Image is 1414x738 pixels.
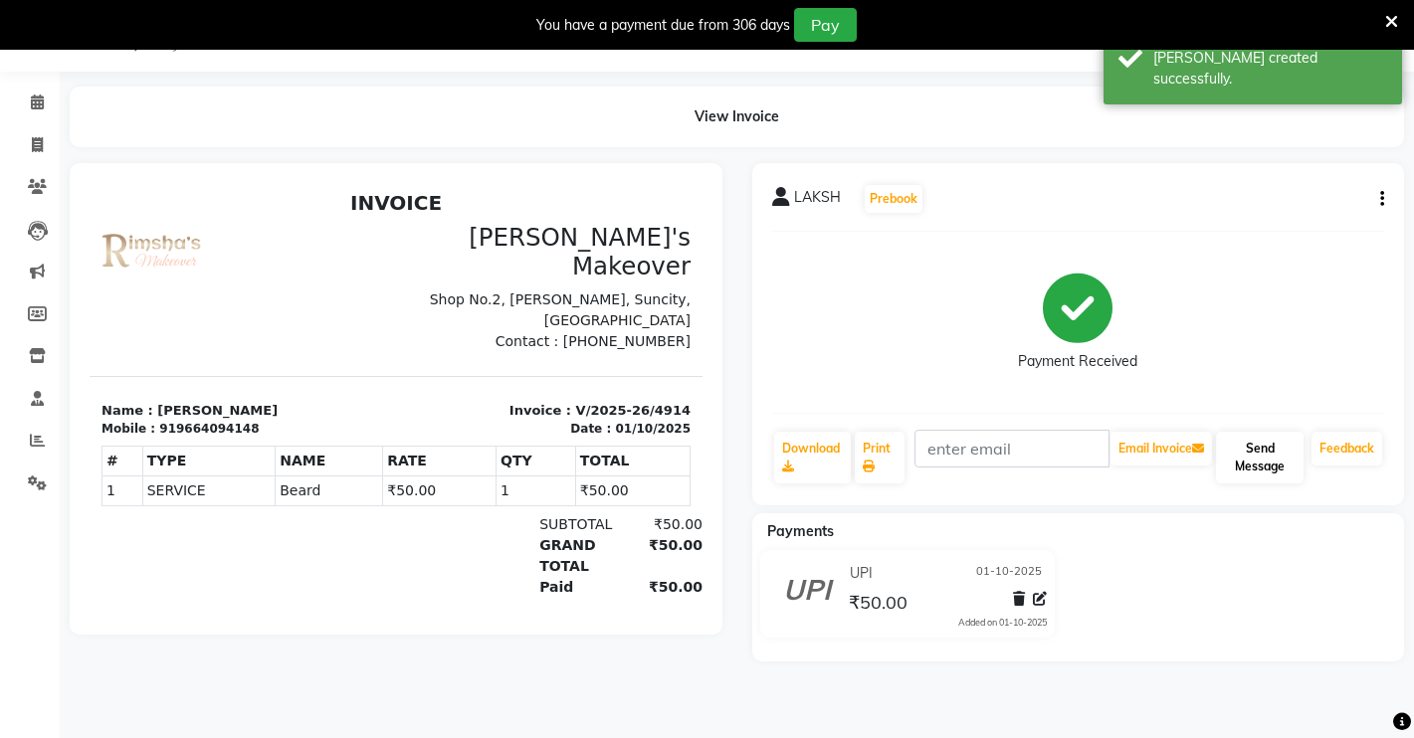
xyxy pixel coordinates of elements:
p: Invoice : V/2025-26/4914 [318,218,601,238]
p: Shop No.2, [PERSON_NAME], Suncity, [GEOGRAPHIC_DATA] [318,106,601,148]
input: enter email [914,430,1111,467]
a: Print [855,432,905,483]
a: Download [774,432,851,483]
div: Paid [438,394,525,415]
h3: [PERSON_NAME]'s Makeover [318,40,601,98]
div: Bill created successfully. [1153,48,1387,90]
div: Added on 01-10-2025 [958,616,1047,630]
td: 1 [13,293,54,323]
div: View Invoice [70,87,1404,147]
p: Contact : [PHONE_NUMBER] [318,148,601,169]
button: Prebook [865,185,922,213]
td: 1 [407,293,487,323]
div: Date : [481,237,521,255]
th: RATE [294,264,407,293]
th: QTY [407,264,487,293]
th: TOTAL [486,264,600,293]
span: ₹50.00 [849,591,908,619]
div: SUBTOTAL [438,331,525,352]
button: Pay [794,8,857,42]
h2: INVOICE [12,8,601,32]
div: ₹50.00 [525,394,613,415]
td: ₹50.00 [486,293,600,323]
button: Email Invoice [1111,432,1212,465]
span: Beard [190,297,289,318]
td: ₹50.00 [294,293,407,323]
p: Name : [PERSON_NAME] [12,218,295,238]
span: Payments [767,522,834,540]
span: UPI [850,563,873,584]
div: ₹50.00 [525,352,613,394]
div: You have a payment due from 306 days [536,15,790,36]
a: Feedback [1312,432,1382,465]
span: 01-10-2025 [976,563,1042,584]
td: SERVICE [53,293,186,323]
div: 01/10/2025 [525,237,601,255]
div: ₹50.00 [525,331,613,352]
th: TYPE [53,264,186,293]
div: Mobile : [12,237,66,255]
button: Send Message [1216,432,1304,483]
span: LAKSH [794,187,841,215]
div: GRAND TOTAL [438,352,525,394]
th: # [13,264,54,293]
div: Payment Received [1018,351,1137,372]
th: NAME [186,264,294,293]
div: 919664094148 [70,237,169,255]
